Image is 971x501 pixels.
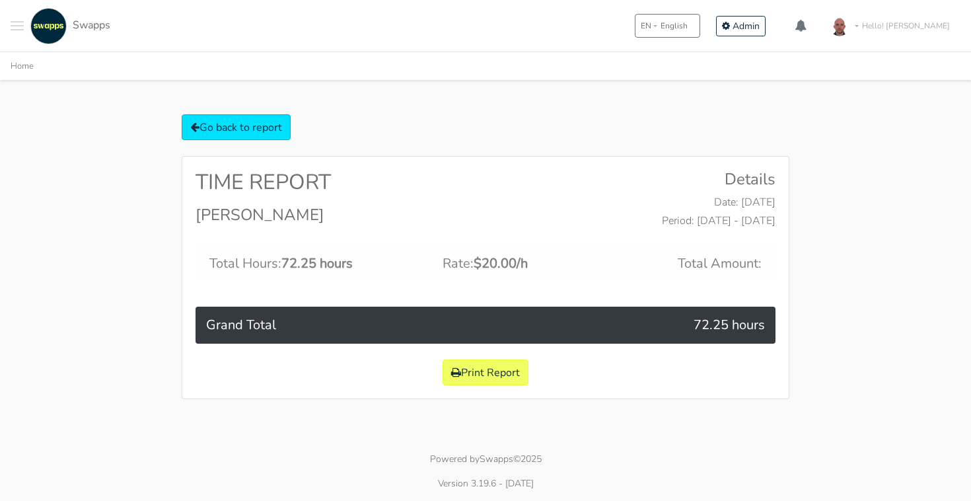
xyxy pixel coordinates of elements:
p: Date: [DATE] [495,194,775,210]
span: $20.00/h [474,254,528,272]
p: Period: [DATE] - [DATE] [495,213,775,229]
h5: Total Hours: [209,256,380,272]
img: swapps-linkedin-v2.jpg [30,8,67,44]
h2: TIME REPORT [196,170,476,195]
span: English [661,20,688,32]
a: Go back to report [182,114,291,140]
button: ENEnglish [635,14,700,38]
button: Toggle navigation menu [11,8,24,44]
h4: [PERSON_NAME] [196,206,476,225]
span: Swapps [73,18,110,32]
a: Hello! [PERSON_NAME] [821,7,960,44]
img: foto-andres-documento.jpeg [826,13,853,39]
span: 72.25 hours [281,254,353,272]
h5: 72.25 hours [592,317,765,333]
a: Swapps [480,453,513,465]
span: Hello! [PERSON_NAME] [862,20,950,32]
a: Home [11,60,34,72]
h5: Total Amount: [591,256,762,272]
a: Swapps [27,8,110,44]
h4: Details [495,170,775,189]
a: Admin [716,16,766,36]
h5: Grand Total [206,317,572,333]
h5: Rate: [400,256,571,272]
button: Print Report [443,360,528,385]
span: Admin [733,20,760,32]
